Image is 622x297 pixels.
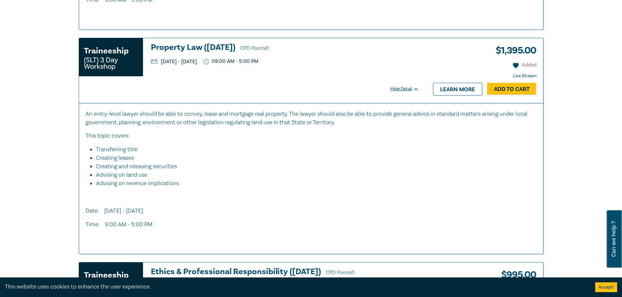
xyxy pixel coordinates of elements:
[5,283,585,291] div: This website uses cookies to enhance the user experience.
[151,267,480,277] h3: Ethics & Professional Responsibility ([DATE])
[86,207,537,215] p: Date: [DATE] - [DATE]
[611,214,617,264] span: Can we help ?
[513,73,536,79] strong: Live Stream
[433,83,482,95] a: Learn more
[151,43,419,53] a: Property Law ([DATE]) CPD Points0
[496,267,536,282] h3: $ 995.00
[391,86,426,92] div: Hide Detail
[86,132,537,140] p: This topic covers:
[203,58,259,65] p: 09:00 AM - 5:00 PM
[487,83,536,95] a: Add to Cart
[84,45,129,57] h3: Traineeship
[595,282,617,292] button: Accept cookies
[96,162,530,171] li: Creating and releasing securities
[86,220,537,229] p: Time: 9:00 AM - 5:00 PM
[86,110,537,127] p: An entry-level lawyer should be able to convey, lease and mortgage real property. The lawyer shou...
[84,269,129,281] h3: Traineeship
[151,267,480,277] a: Ethics & Professional Responsibility ([DATE]) CPD Points0
[96,154,530,162] li: Creating leases
[240,45,269,52] span: CPD Points 0
[513,61,536,69] button: Added
[96,171,530,179] li: Advising on land use
[326,269,355,276] span: CPD Points 0
[84,57,138,70] small: (SLT) 3 Day Workshop
[151,59,197,64] p: [DATE] - [DATE]
[491,43,536,58] h3: $ 1,395.00
[96,179,537,188] li: Advising on revenue implications
[96,145,530,154] li: Transferring title
[151,43,419,53] h3: Property Law ([DATE])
